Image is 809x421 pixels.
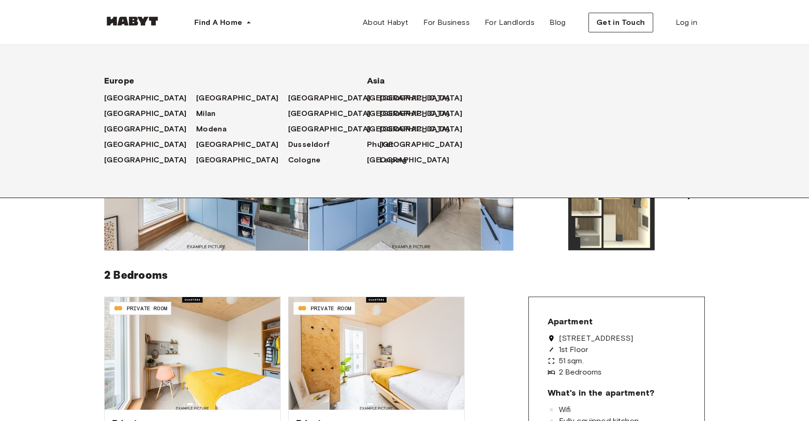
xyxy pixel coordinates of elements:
[676,17,697,28] span: Log in
[559,357,584,365] span: 51 sqm.
[288,154,330,166] a: Cologne
[104,154,187,166] span: [GEOGRAPHIC_DATA]
[423,17,470,28] span: For Business
[367,75,442,86] span: Asia
[363,17,408,28] span: About Habyt
[477,13,542,32] a: For Landlords
[288,92,371,104] span: [GEOGRAPHIC_DATA]
[559,406,571,413] span: Wifi
[668,13,705,32] a: Log in
[187,13,259,32] button: Find A Home
[367,123,459,135] a: [GEOGRAPHIC_DATA]
[288,92,380,104] a: [GEOGRAPHIC_DATA]
[104,123,187,135] span: [GEOGRAPHIC_DATA]
[104,92,196,104] a: [GEOGRAPHIC_DATA]
[548,316,593,327] span: Apartment
[588,13,653,32] button: Get in Touch
[367,154,459,166] a: [GEOGRAPHIC_DATA]
[367,108,459,119] a: [GEOGRAPHIC_DATA]
[367,123,450,135] span: [GEOGRAPHIC_DATA]
[104,154,196,166] a: [GEOGRAPHIC_DATA]
[196,139,279,150] span: [GEOGRAPHIC_DATA]
[104,123,196,135] a: [GEOGRAPHIC_DATA]
[548,387,655,398] span: What's in the apartment?
[380,139,462,150] span: [GEOGRAPHIC_DATA]
[196,123,236,135] a: Modena
[196,139,288,150] a: [GEOGRAPHIC_DATA]
[367,139,394,150] span: Phuket
[367,92,450,104] span: [GEOGRAPHIC_DATA]
[288,154,321,166] span: Cologne
[311,304,351,313] span: PRIVATE ROOM
[196,92,288,104] a: [GEOGRAPHIC_DATA]
[367,154,450,166] span: [GEOGRAPHIC_DATA]
[416,13,477,32] a: For Business
[104,139,187,150] span: [GEOGRAPHIC_DATA]
[196,92,279,104] span: [GEOGRAPHIC_DATA]
[542,13,573,32] a: Blog
[288,108,380,119] a: [GEOGRAPHIC_DATA]
[380,139,472,150] a: [GEOGRAPHIC_DATA]
[105,297,280,410] img: Image of the room
[104,16,160,26] img: Habyt
[596,17,645,28] span: Get in Touch
[196,154,279,166] span: [GEOGRAPHIC_DATA]
[559,346,588,353] span: 1st Floor
[104,108,196,119] a: [GEOGRAPHIC_DATA]
[367,139,403,150] a: Phuket
[196,123,227,135] span: Modena
[288,123,371,135] span: [GEOGRAPHIC_DATA]
[485,17,534,28] span: For Landlords
[104,266,705,285] h6: 2 Bedrooms
[355,13,416,32] a: About Habyt
[194,17,242,28] span: Find A Home
[127,304,167,313] span: PRIVATE ROOM
[288,108,371,119] span: [GEOGRAPHIC_DATA]
[288,139,330,150] span: Dusseldorf
[196,108,216,119] span: Milan
[367,92,459,104] a: [GEOGRAPHIC_DATA]
[367,108,450,119] span: [GEOGRAPHIC_DATA]
[104,92,187,104] span: [GEOGRAPHIC_DATA]
[104,75,337,86] span: Europe
[559,335,633,342] span: [STREET_ADDRESS]
[380,123,472,135] a: [GEOGRAPHIC_DATA]
[104,139,196,150] a: [GEOGRAPHIC_DATA]
[380,108,472,119] a: [GEOGRAPHIC_DATA]
[288,139,340,150] a: Dusseldorf
[380,92,472,104] a: [GEOGRAPHIC_DATA]
[550,17,566,28] span: Blog
[559,368,602,376] span: 2 Bedrooms
[104,108,187,119] span: [GEOGRAPHIC_DATA]
[196,154,288,166] a: [GEOGRAPHIC_DATA]
[288,123,380,135] a: [GEOGRAPHIC_DATA]
[289,297,464,410] img: Image of the room
[196,108,225,119] a: Milan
